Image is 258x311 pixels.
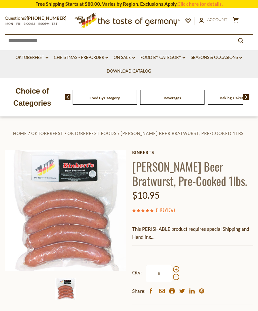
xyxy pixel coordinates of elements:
[132,190,160,201] span: $10.95
[5,14,71,22] p: Questions?
[132,269,142,277] strong: Qty:
[55,278,76,300] img: Binkert's Beer Bratwurst, Pre-Cooked 1lbs.
[68,131,117,136] a: Oktoberfest Foods
[132,159,253,188] h1: [PERSON_NAME] Beer Bratwurst, Pre-Cooked 1lbs.
[27,15,66,21] a: [PHONE_NUMBER]
[140,54,185,61] a: Food By Category
[114,54,135,61] a: On Sale
[146,265,172,282] input: Qty:
[13,131,27,136] a: Home
[90,95,120,100] a: Food By Category
[132,225,253,241] p: This PERISHABLE product requires special Shipping and Handling
[207,17,227,22] span: Account
[164,95,181,100] a: Beverages
[107,68,151,75] a: Download Catalog
[54,54,108,61] a: Christmas - PRE-ORDER
[132,287,146,295] span: Share:
[31,131,63,136] a: Oktoberfest
[191,54,242,61] a: Seasons & Occasions
[156,207,175,213] span: ( )
[121,131,245,136] a: [PERSON_NAME] Beer Bratwurst, Pre-Cooked 1lbs.
[16,54,48,61] a: Oktoberfest
[132,150,253,155] a: Binkerts
[177,1,223,7] a: Click here for details.
[243,94,249,100] img: next arrow
[157,207,174,214] a: 1 Review
[5,22,59,25] span: MON - FRI, 9:00AM - 5:00PM (EST)
[5,150,126,271] img: Binkert's Beer Bratwurst, Pre-Cooked 1lbs.
[199,16,227,23] a: Account
[65,94,71,100] img: previous arrow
